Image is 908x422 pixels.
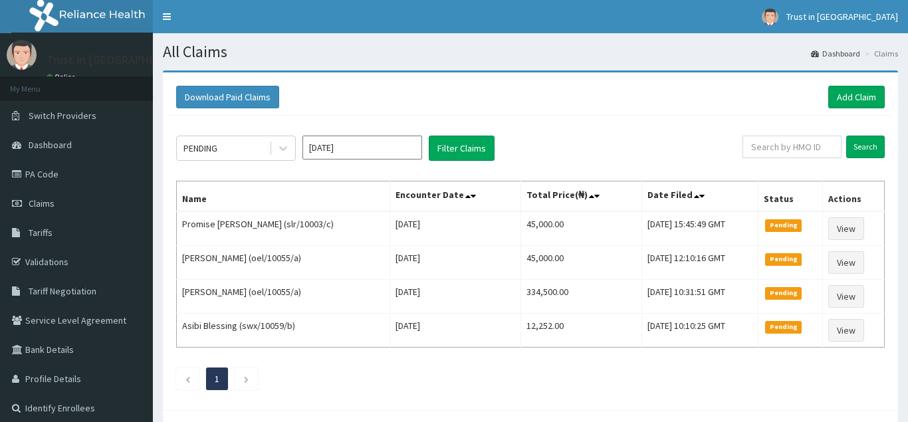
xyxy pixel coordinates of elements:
[29,139,72,151] span: Dashboard
[243,373,249,385] a: Next page
[641,246,758,280] td: [DATE] 12:10:16 GMT
[765,219,802,231] span: Pending
[641,314,758,348] td: [DATE] 10:10:25 GMT
[758,181,822,212] th: Status
[765,253,802,265] span: Pending
[390,246,521,280] td: [DATE]
[641,280,758,314] td: [DATE] 10:31:51 GMT
[183,142,217,155] div: PENDING
[762,9,778,25] img: User Image
[177,280,390,314] td: [PERSON_NAME] (oel/10055/a)
[828,217,864,240] a: View
[185,373,191,385] a: Previous page
[811,48,860,59] a: Dashboard
[390,211,521,246] td: [DATE]
[742,136,842,158] input: Search by HMO ID
[177,181,390,212] th: Name
[828,319,864,342] a: View
[390,181,521,212] th: Encounter Date
[786,11,898,23] span: Trust in [GEOGRAPHIC_DATA]
[29,227,53,239] span: Tariffs
[641,181,758,212] th: Date Filed
[390,280,521,314] td: [DATE]
[822,181,884,212] th: Actions
[302,136,422,159] input: Select Month and Year
[177,246,390,280] td: [PERSON_NAME] (oel/10055/a)
[641,211,758,246] td: [DATE] 15:45:49 GMT
[177,211,390,246] td: Promise [PERSON_NAME] (slr/10003/c)
[861,48,898,59] li: Claims
[846,136,885,158] input: Search
[828,86,885,108] a: Add Claim
[828,251,864,274] a: View
[765,321,802,333] span: Pending
[176,86,279,108] button: Download Paid Claims
[520,181,641,212] th: Total Price(₦)
[520,280,641,314] td: 334,500.00
[29,110,96,122] span: Switch Providers
[520,211,641,246] td: 45,000.00
[47,54,198,66] p: Trust in [GEOGRAPHIC_DATA]
[520,314,641,348] td: 12,252.00
[429,136,495,161] button: Filter Claims
[47,72,78,82] a: Online
[177,314,390,348] td: Asibi Blessing (swx/10059/b)
[215,373,219,385] a: Page 1 is your current page
[520,246,641,280] td: 45,000.00
[163,43,898,60] h1: All Claims
[390,314,521,348] td: [DATE]
[828,285,864,308] a: View
[29,285,96,297] span: Tariff Negotiation
[765,287,802,299] span: Pending
[29,197,55,209] span: Claims
[7,40,37,70] img: User Image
